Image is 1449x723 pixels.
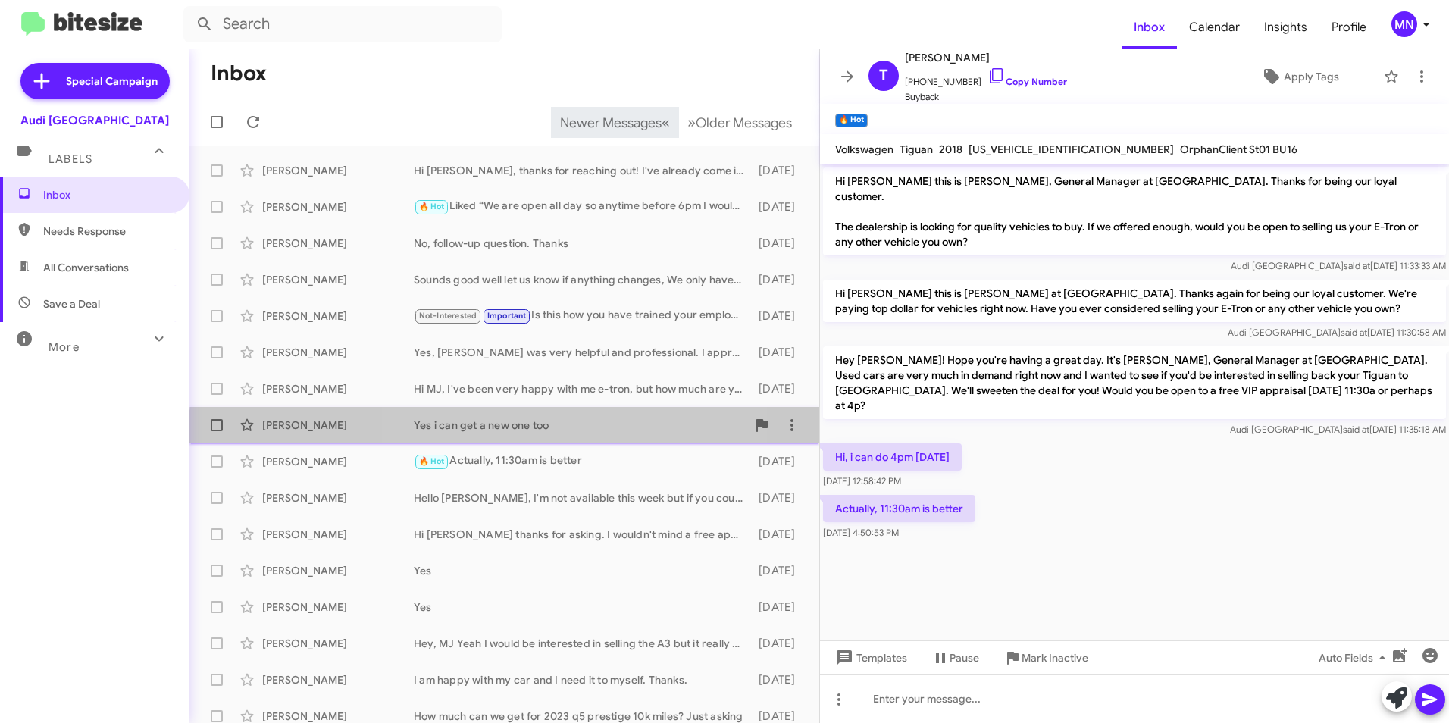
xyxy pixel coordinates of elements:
div: Hello [PERSON_NAME], I'm not available this week but if you could forward me any associated detai... [414,490,752,505]
span: Important [487,311,527,321]
span: said at [1344,260,1370,271]
p: Actually, 11:30am is better [823,495,975,522]
span: Newer Messages [560,114,662,131]
a: Inbox [1122,5,1177,49]
div: Yes [414,599,752,615]
span: [DATE] 12:58:42 PM [823,475,901,487]
div: [DATE] [752,236,807,251]
div: [PERSON_NAME] [262,236,414,251]
div: [PERSON_NAME] [262,527,414,542]
div: Sounds good well let us know if anything changes, We only have a few weeks left to take advantage... [414,272,752,287]
span: Auto Fields [1319,644,1391,671]
button: Previous [551,107,679,138]
span: Insights [1252,5,1319,49]
span: Older Messages [696,114,792,131]
span: Save a Deal [43,296,100,311]
div: [PERSON_NAME] [262,599,414,615]
small: 🔥 Hot [835,114,868,127]
span: said at [1343,424,1369,435]
div: Hi MJ, I've been very happy with me e-tron, but how much are you offering? [414,381,752,396]
button: Next [678,107,801,138]
div: Actually, 11:30am is better [414,452,752,470]
div: I am happy with my car and I need it to myself. Thanks. [414,672,752,687]
span: Needs Response [43,224,172,239]
div: [PERSON_NAME] [262,199,414,214]
button: Pause [919,644,991,671]
div: [DATE] [752,672,807,687]
div: MN [1391,11,1417,37]
div: [DATE] [752,345,807,360]
p: Hi [PERSON_NAME] this is [PERSON_NAME], General Manager at [GEOGRAPHIC_DATA]. Thanks for being ou... [823,167,1446,255]
span: said at [1341,327,1367,338]
div: Audi [GEOGRAPHIC_DATA] [20,113,169,128]
div: [PERSON_NAME] [262,490,414,505]
span: Special Campaign [66,74,158,89]
span: « [662,113,670,132]
div: Hi [PERSON_NAME], thanks for reaching out! I've already come in and checked out the car. I'm curr... [414,163,752,178]
a: Special Campaign [20,63,170,99]
span: Templates [832,644,907,671]
div: [PERSON_NAME] [262,163,414,178]
p: Hi, i can do 4pm [DATE] [823,443,962,471]
button: Auto Fields [1307,644,1404,671]
div: [DATE] [752,636,807,651]
div: [PERSON_NAME] [262,272,414,287]
span: [DATE] 4:50:53 PM [823,527,899,538]
div: Is this how you have trained your employees to treat customers? [414,307,752,324]
div: [DATE] [752,199,807,214]
span: Labels [49,152,92,166]
div: Hi [PERSON_NAME] thanks for asking. I wouldn't mind a free appraisal [414,527,752,542]
span: Calendar [1177,5,1252,49]
div: Liked “We are open all day so anytime before 6pm I would say.” [414,198,752,215]
span: All Conversations [43,260,129,275]
span: Buyback [905,89,1067,105]
div: [PERSON_NAME] [262,308,414,324]
span: Apply Tags [1284,63,1339,90]
span: Mark Inactive [1022,644,1088,671]
div: Yes i can get a new one too [414,418,746,433]
span: » [687,113,696,132]
span: Pause [950,644,979,671]
div: [DATE] [752,563,807,578]
nav: Page navigation example [552,107,801,138]
div: [DATE] [752,308,807,324]
div: Yes [414,563,752,578]
span: 🔥 Hot [419,456,445,466]
span: 2018 [939,142,962,156]
a: Profile [1319,5,1379,49]
div: Hey, MJ Yeah I would be interested in selling the A3 but it really depends on the price you are o... [414,636,752,651]
div: [PERSON_NAME] [262,381,414,396]
a: Copy Number [987,76,1067,87]
div: [DATE] [752,527,807,542]
div: No, follow-up question. Thanks [414,236,752,251]
div: [PERSON_NAME] [262,636,414,651]
div: [PERSON_NAME] [262,563,414,578]
span: T [879,64,888,88]
span: Audi [GEOGRAPHIC_DATA] [DATE] 11:33:33 AM [1231,260,1446,271]
p: Hi [PERSON_NAME] this is [PERSON_NAME] at [GEOGRAPHIC_DATA]. Thanks again for being our loyal cus... [823,280,1446,322]
button: Templates [820,644,919,671]
input: Search [183,6,502,42]
h1: Inbox [211,61,267,86]
span: [PHONE_NUMBER] [905,67,1067,89]
span: Audi [GEOGRAPHIC_DATA] [DATE] 11:35:18 AM [1230,424,1446,435]
div: [PERSON_NAME] [262,418,414,433]
span: More [49,340,80,354]
div: [DATE] [752,454,807,469]
div: [PERSON_NAME] [262,672,414,687]
div: [DATE] [752,272,807,287]
div: [DATE] [752,163,807,178]
span: Not-Interested [419,311,477,321]
button: Apply Tags [1222,63,1376,90]
div: [PERSON_NAME] [262,345,414,360]
button: MN [1379,11,1432,37]
span: OrphanClient St01 BU16 [1180,142,1297,156]
div: [DATE] [752,490,807,505]
span: Volkswagen [835,142,893,156]
div: [PERSON_NAME] [262,454,414,469]
span: [US_VEHICLE_IDENTIFICATION_NUMBER] [969,142,1174,156]
div: [DATE] [752,381,807,396]
span: [PERSON_NAME] [905,49,1067,67]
